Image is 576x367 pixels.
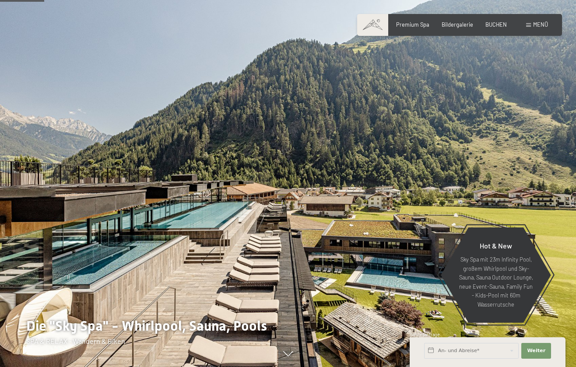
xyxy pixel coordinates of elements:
[410,332,440,337] span: Schnellanfrage
[458,255,534,309] p: Sky Spa mit 23m Infinity Pool, großem Whirlpool und Sky-Sauna, Sauna Outdoor Lounge, neue Event-S...
[396,21,429,28] a: Premium Spa
[480,241,512,250] span: Hot & New
[521,343,551,359] button: Weiter
[485,21,507,28] a: BUCHEN
[442,21,473,28] a: Bildergalerie
[533,21,548,28] span: Menü
[527,347,545,354] span: Weiter
[440,227,551,323] a: Hot & New Sky Spa mit 23m Infinity Pool, großem Whirlpool und Sky-Sauna, Sauna Outdoor Lounge, ne...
